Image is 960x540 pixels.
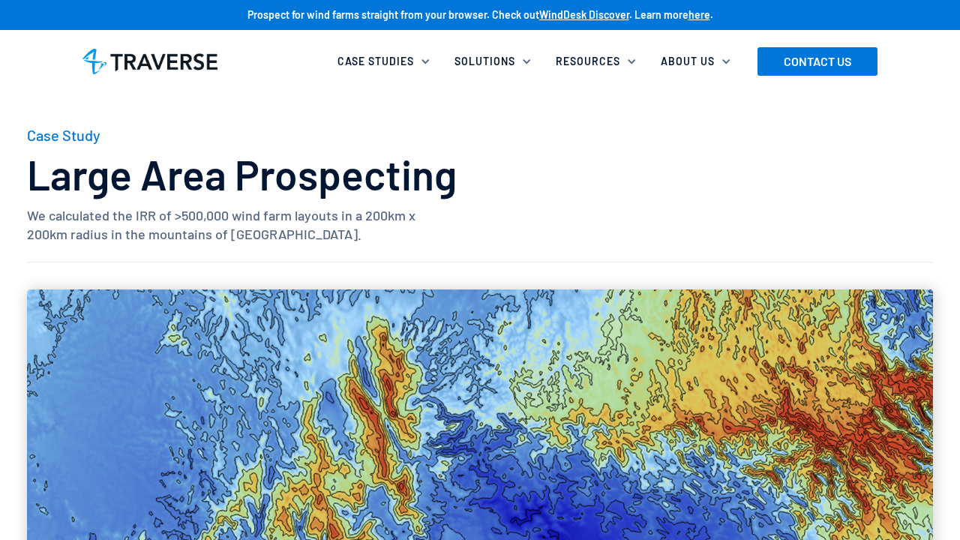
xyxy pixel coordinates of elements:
a: CONTACT US [757,47,877,76]
div: Solutions [454,54,515,69]
div: Case Studies [337,54,414,69]
h1: Large Area Prospecting [27,151,457,197]
a: here [688,8,710,21]
div: Case Studies [328,45,445,78]
div: Solutions [445,45,547,78]
strong: . [710,8,713,21]
strong: Prospect for wind farms straight from your browser. Check out [247,8,539,21]
div: Resources [556,54,620,69]
p: We calculated the IRR of >500,000 wind farm layouts in a 200km x 200km radius in the mountains of... [27,206,442,244]
a: WindDesk Discover [539,8,629,21]
div: About Us [652,45,746,78]
div: Resources [547,45,652,78]
div: Case Study [27,127,100,142]
div: About Us [661,54,715,69]
strong: . Learn more [629,8,688,21]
